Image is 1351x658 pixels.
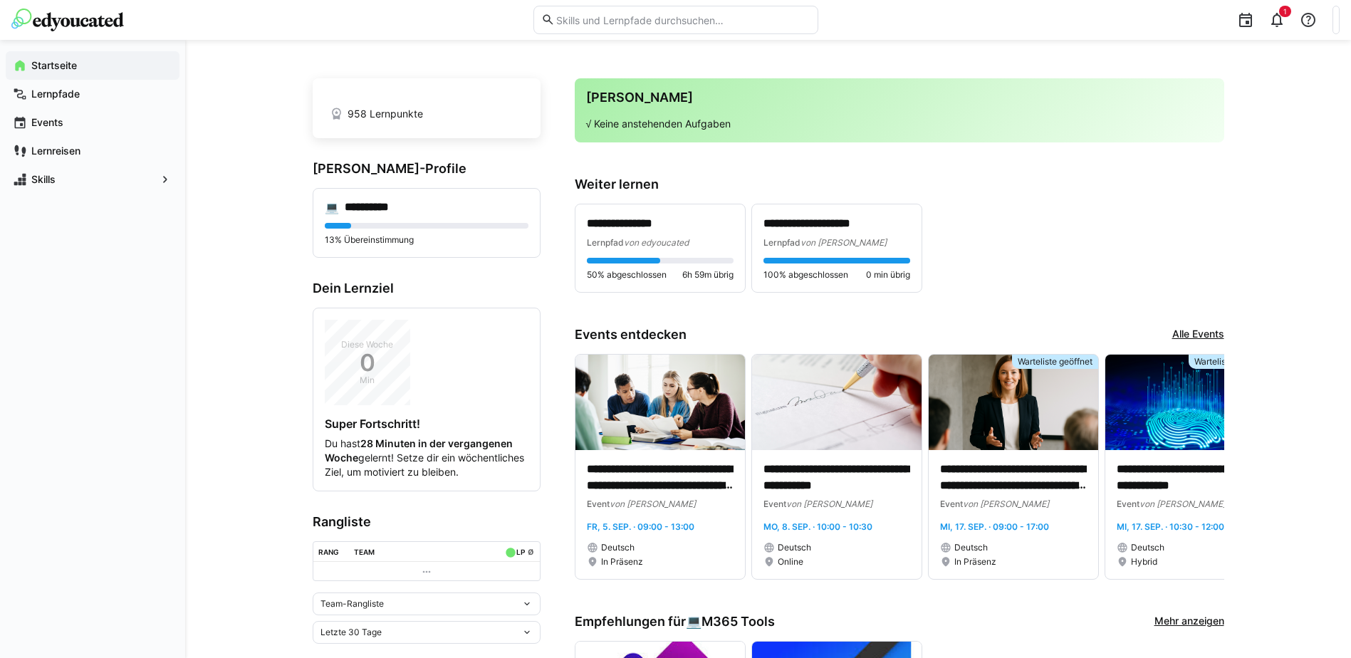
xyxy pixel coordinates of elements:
span: Mo, 8. Sep. · 10:00 - 10:30 [763,521,872,532]
div: 💻️ [686,614,775,630]
span: Deutsch [601,542,635,553]
span: 958 Lernpunkte [348,107,423,121]
div: 💻️ [325,200,339,214]
div: LP [516,548,525,556]
div: Rang [318,548,339,556]
span: Mi, 17. Sep. · 09:00 - 17:00 [940,521,1049,532]
span: In Präsenz [601,556,643,568]
span: von [PERSON_NAME] [800,237,887,248]
span: von [PERSON_NAME] [1139,498,1226,509]
a: ø [528,545,534,557]
a: Alle Events [1172,327,1224,343]
a: Mehr anzeigen [1154,614,1224,630]
span: 6h 59m übrig [682,269,734,281]
strong: 28 Minuten in der vergangenen Woche [325,437,513,464]
span: Event [940,498,963,509]
span: Deutsch [954,542,988,553]
span: Event [1117,498,1139,509]
img: image [1105,355,1275,450]
h4: Super Fortschritt! [325,417,528,431]
span: von [PERSON_NAME] [610,498,696,509]
img: image [575,355,745,450]
span: Deutsch [1131,542,1164,553]
p: Du hast gelernt! Setze dir ein wöchentliches Ziel, um motiviert zu bleiben. [325,437,528,479]
span: von [PERSON_NAME] [963,498,1049,509]
span: Letzte 30 Tage [320,627,382,638]
span: von [PERSON_NAME] [786,498,872,509]
span: 1 [1283,7,1287,16]
span: Event [763,498,786,509]
h3: [PERSON_NAME] [586,90,1213,105]
h3: Weiter lernen [575,177,1224,192]
span: Team-Rangliste [320,598,384,610]
h3: Dein Lernziel [313,281,541,296]
span: 100% abgeschlossen [763,269,848,281]
div: Team [354,548,375,556]
span: Lernpfad [587,237,624,248]
span: M365 Tools [701,614,775,630]
h3: Empfehlungen für [575,614,775,630]
img: image [929,355,1098,450]
span: Lernpfad [763,237,800,248]
span: 50% abgeschlossen [587,269,667,281]
span: Fr, 5. Sep. · 09:00 - 13:00 [587,521,694,532]
h3: Rangliste [313,514,541,530]
span: Deutsch [778,542,811,553]
h3: Events entdecken [575,327,687,343]
input: Skills und Lernpfade durchsuchen… [555,14,810,26]
span: Hybrid [1131,556,1157,568]
span: In Präsenz [954,556,996,568]
span: Warteliste geöffnet [1018,356,1092,367]
span: Online [778,556,803,568]
p: 13% Übereinstimmung [325,234,528,246]
span: Mi, 17. Sep. · 10:30 - 12:00 [1117,521,1224,532]
span: Warteliste geöffnet [1194,356,1269,367]
span: 0 min übrig [866,269,910,281]
img: image [752,355,922,450]
h3: [PERSON_NAME]-Profile [313,161,541,177]
p: √ Keine anstehenden Aufgaben [586,117,1213,131]
span: von edyoucated [624,237,689,248]
span: Event [587,498,610,509]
